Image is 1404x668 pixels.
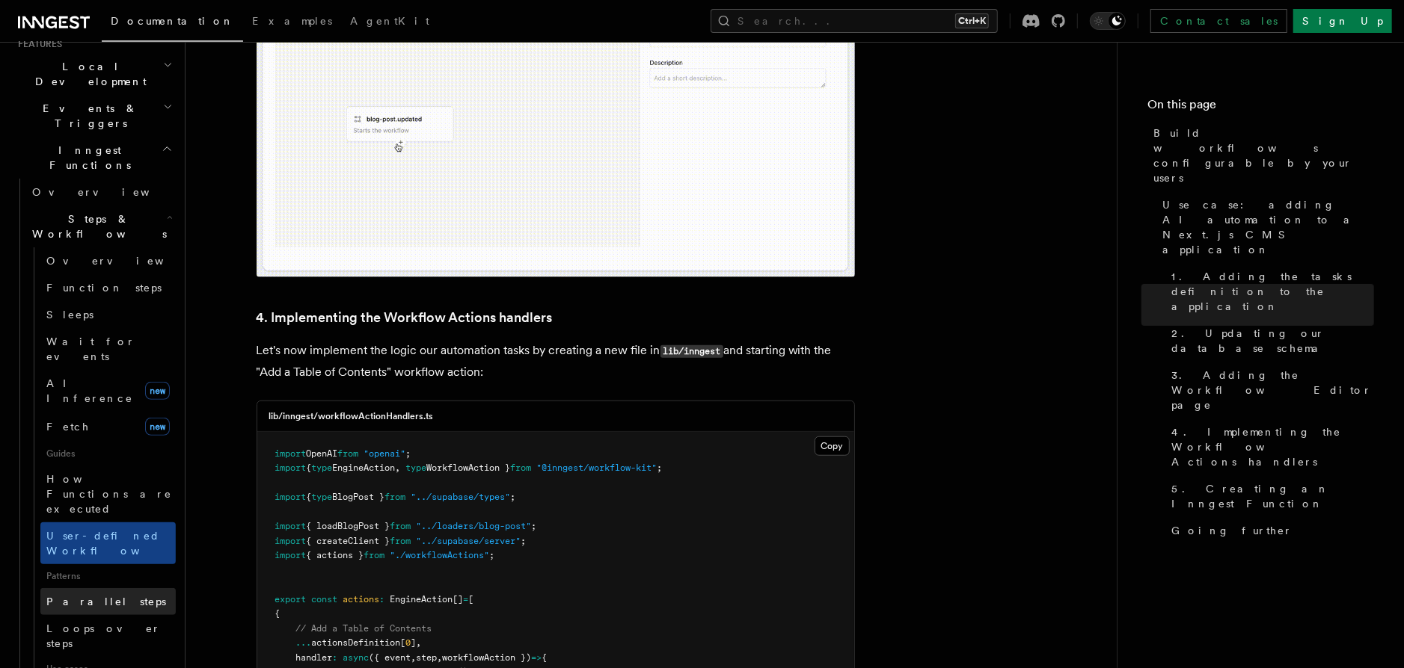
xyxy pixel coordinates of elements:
[40,588,176,615] a: Parallel steps
[411,637,417,648] span: ]
[333,463,396,473] span: EngineAction
[370,652,411,663] span: ({ event
[815,436,850,456] button: Copy
[307,448,338,459] span: OpenAI
[12,143,162,173] span: Inngest Functions
[40,412,176,442] a: Fetchnew
[1165,362,1374,418] a: 3. Adding the Workflow Editor page
[417,637,422,648] span: ,
[12,59,163,89] span: Local Development
[145,382,170,400] span: new
[46,377,133,404] span: AI Inference
[102,4,243,42] a: Documentation
[46,309,94,321] span: Sleeps
[1162,197,1374,257] span: Use case: adding AI automation to a Next.js CMS application
[521,536,527,546] span: ;
[252,15,332,27] span: Examples
[312,492,333,502] span: type
[542,652,548,663] span: {
[111,15,234,27] span: Documentation
[453,594,464,604] span: []
[46,335,135,362] span: Wait for events
[711,9,998,33] button: Search...Ctrl+K
[1150,9,1287,33] a: Contact sales
[12,101,163,131] span: Events & Triggers
[40,522,176,564] a: User-defined Workflows
[411,492,511,502] span: "../supabase/types"
[257,307,553,328] a: 4. Implementing the Workflow Actions handlers
[1171,326,1374,356] span: 2. Updating our database schema
[243,4,341,40] a: Examples
[380,594,385,604] span: :
[417,652,438,663] span: step
[275,492,307,502] span: import
[390,550,490,560] span: "./workflowActions"
[1171,523,1293,538] span: Going further
[411,652,417,663] span: ,
[275,463,307,473] span: import
[1165,517,1374,544] a: Going further
[350,15,429,27] span: AgentKit
[46,596,166,607] span: Parallel steps
[390,594,453,604] span: EngineAction
[32,186,186,198] span: Overview
[490,550,495,560] span: ;
[40,301,176,328] a: Sleeps
[338,448,359,459] span: from
[12,95,176,137] button: Events & Triggers
[46,530,181,557] span: User-defined Workflows
[385,492,406,502] span: from
[275,550,307,560] span: import
[1147,96,1374,120] h4: On this page
[46,622,161,649] span: Loops over steps
[1293,9,1392,33] a: Sign Up
[307,521,390,531] span: { loadBlogPost }
[1165,475,1374,517] a: 5. Creating an Inngest Function
[406,637,411,648] span: 0
[40,615,176,657] a: Loops over steps
[511,492,516,502] span: ;
[26,179,176,205] a: Overview
[396,463,401,473] span: ,
[275,521,307,531] span: import
[443,652,532,663] span: workflowAction })
[1165,263,1374,320] a: 1. Adding the tasks definition to the application
[537,463,657,473] span: "@inngest/workflow-kit"
[417,536,521,546] span: "../supabase/server"
[1090,12,1126,30] button: Toggle dark mode
[1171,269,1374,314] span: 1. Adding the tasks definition to the application
[1147,120,1374,191] a: Build workflows configurable by your users
[296,652,333,663] span: handler
[12,137,176,179] button: Inngest Functions
[307,492,312,502] span: {
[343,652,370,663] span: async
[275,448,307,459] span: import
[341,4,438,40] a: AgentKit
[12,38,62,50] span: Features
[26,211,167,241] span: Steps & Workflows
[333,652,338,663] span: :
[307,550,364,560] span: { actions }
[343,594,380,604] span: actions
[40,274,176,301] a: Function steps
[660,345,723,358] code: lib/inngest
[469,594,474,604] span: [
[40,328,176,370] a: Wait for events
[296,637,312,648] span: ...
[40,564,176,588] span: Patterns
[1171,368,1374,412] span: 3. Adding the Workflow Editor page
[46,282,162,294] span: Function steps
[511,463,532,473] span: from
[406,463,427,473] span: type
[12,53,176,95] button: Local Development
[307,536,390,546] span: { createClient }
[275,594,307,604] span: export
[269,410,434,422] h3: lib/inngest/workflowActionHandlers.ts
[657,463,663,473] span: ;
[1153,126,1374,185] span: Build workflows configurable by your users
[364,448,406,459] span: "openai"
[417,521,532,531] span: "../loaders/blog-post"
[390,536,411,546] span: from
[1171,424,1374,469] span: 4. Implementing the Workflow Actions handlers
[406,448,411,459] span: ;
